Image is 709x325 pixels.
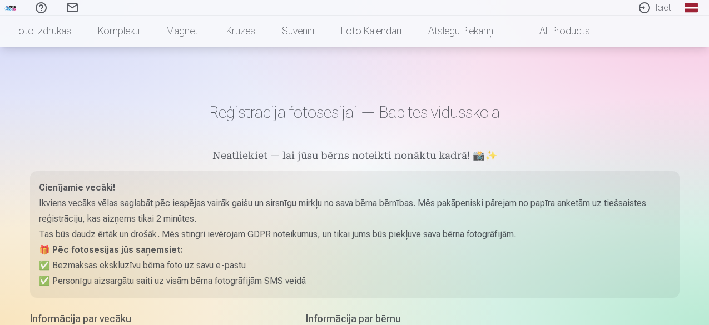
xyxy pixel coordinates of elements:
[269,16,328,47] a: Suvenīri
[39,227,671,242] p: Tas būs daudz ērtāk un drošāk. Mēs stingri ievērojam GDPR noteikumus, un tikai jums būs piekļuve ...
[30,102,680,122] h1: Reģistrācija fotosesijai — Babītes vidusskola
[39,244,182,255] strong: 🎁 Pēc fotosesijas jūs saņemsiet:
[153,16,213,47] a: Magnēti
[30,149,680,164] h5: Neatliekiet — lai jūsu bērns noteikti nonāktu kadrā! 📸✨
[328,16,415,47] a: Foto kalendāri
[4,4,17,11] img: /fa1
[85,16,153,47] a: Komplekti
[508,16,603,47] a: All products
[213,16,269,47] a: Krūzes
[39,182,115,193] strong: Cienījamie vecāki!
[39,273,671,289] p: ✅ Personīgu aizsargātu saiti uz visām bērna fotogrāfijām SMS veidā
[415,16,508,47] a: Atslēgu piekariņi
[39,196,671,227] p: Ikviens vecāks vēlas saglabāt pēc iespējas vairāk gaišu un sirsnīgu mirkļu no sava bērna bērnības...
[39,258,671,273] p: ✅ Bezmaksas ekskluzīvu bērna foto uz savu e-pastu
